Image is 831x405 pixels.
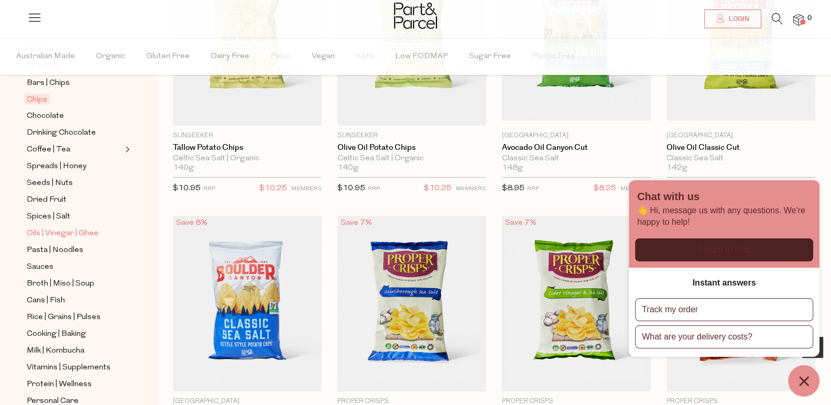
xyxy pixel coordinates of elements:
span: Rice | Grains | Pulses [27,311,101,324]
p: [GEOGRAPHIC_DATA] [502,131,651,140]
span: Bars | Chips [27,77,70,90]
div: Save 7% [337,216,375,230]
span: 140g [173,163,194,173]
img: Classic Cut Chip [173,216,322,391]
span: Seeds | Nuts [27,177,73,190]
a: Broth | Miso | Soup [27,277,122,290]
span: Login [726,15,749,24]
button: Expand/Collapse Coffee | Tea [123,143,130,156]
span: Paleo [270,38,291,75]
a: Vitamins | Supplements [27,361,122,374]
span: Milk | Kombucha [27,345,84,357]
a: Spices | Salt [27,210,122,223]
span: Keto [356,38,374,75]
div: Celtic Sea Salt | Organic [337,154,486,163]
span: Vitamins | Supplements [27,362,111,374]
span: Dried Fruit [27,194,67,206]
p: Sunseeker [173,131,322,140]
a: Seeds | Nuts [27,177,122,190]
a: Sauces [27,260,122,273]
a: Oils | Vinegar | Ghee [27,227,122,240]
p: Sunseeker [337,131,486,140]
span: Vegan [312,38,335,75]
p: [GEOGRAPHIC_DATA] [666,131,815,140]
span: Organic [96,38,125,75]
span: Plastic Free [532,38,575,75]
span: Protein | Wellness [27,378,92,391]
span: 142g [666,163,687,173]
span: Sauces [27,261,53,273]
span: Low FODMAP [395,38,448,75]
a: Rice | Grains | Pulses [27,311,122,324]
div: Celtic Sea Salt | Organic [173,154,322,163]
a: Olive Oil Potato Chips [337,143,486,152]
a: Cooking | Baking [27,327,122,341]
span: Chips [24,94,50,105]
a: Spreads | Honey [27,160,122,173]
a: Protein | Wellness [27,378,122,391]
a: 0 [793,14,804,25]
span: Gluten Free [146,38,190,75]
span: Cooking | Baking [27,328,86,341]
small: RRP [527,186,539,192]
small: RRP [368,186,380,192]
span: 0 [805,14,814,23]
span: 140g [337,163,358,173]
a: Cans | Fish [27,294,122,307]
img: Proper Crisps [502,216,651,391]
div: Save 7% [502,216,540,230]
span: $10.25 [259,182,287,195]
span: Spreads | Honey [27,160,86,173]
span: $8.95 [502,184,524,192]
span: $8.25 [594,182,616,195]
div: Save 8% [173,216,211,230]
span: $10.95 [173,184,201,192]
a: Login [704,9,761,28]
img: Proper Crisps [337,216,486,391]
span: Drinking Chocolate [27,127,96,139]
div: Classic Sea Salt [502,154,651,163]
a: Tallow Potato Chips [173,143,322,152]
a: Avocado Oil Canyon Cut [502,143,651,152]
small: MEMBERS [291,186,322,192]
a: Coffee | Tea [27,143,122,156]
span: Chocolate [27,110,64,123]
inbox-online-store-chat: Shopify online store chat [626,180,823,397]
span: Coffee | Tea [27,144,70,156]
a: Chips [27,93,122,106]
a: Olive Oil Classic Cut [666,143,815,152]
span: Cans | Fish [27,294,65,307]
span: Broth | Miso | Soup [27,278,94,290]
span: Australian Made [16,38,75,75]
div: Classic Sea Salt [666,154,815,163]
span: Dairy Free [211,38,249,75]
a: Drinking Chocolate [27,126,122,139]
a: Bars | Chips [27,76,122,90]
small: RRP [203,186,215,192]
small: MEMBERS [620,186,651,192]
span: Pasta | Noodles [27,244,83,257]
span: $10.95 [337,184,365,192]
span: Oils | Vinegar | Ghee [27,227,99,240]
a: Chocolate [27,110,122,123]
a: Dried Fruit [27,193,122,206]
span: $10.25 [424,182,452,195]
span: Spices | Salt [27,211,70,223]
span: Sugar Free [469,38,511,75]
img: Part&Parcel [394,3,437,29]
span: 148g [502,163,523,173]
a: Pasta | Noodles [27,244,122,257]
a: Milk | Kombucha [27,344,122,357]
small: MEMBERS [456,186,486,192]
